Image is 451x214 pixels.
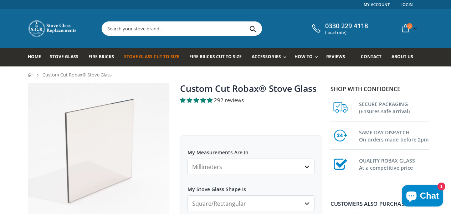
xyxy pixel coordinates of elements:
[124,54,179,60] span: Stove Glass Cut To Size
[188,180,314,193] label: My Stove Glass Shape Is
[407,23,412,29] span: 0
[189,54,242,60] span: Fire Bricks Cut To Size
[188,143,314,156] label: My Measurements Are In
[180,82,317,94] a: Custom Cut Robax® Stove Glass
[88,54,114,60] span: Fire Bricks
[400,185,445,208] inbox-online-store-chat: Shopify online store chat
[361,54,381,60] span: Contact
[124,48,185,66] a: Stove Glass Cut To Size
[28,48,46,66] a: Home
[399,21,419,35] a: 0
[28,73,33,77] a: Home
[359,128,429,143] h3: SAME DAY DISPATCH On orders made before 2pm
[180,96,214,104] span: 4.94 stars
[330,85,429,93] p: Shop with confidence
[28,20,78,38] img: Stove Glass Replacement
[102,22,342,35] input: Search your stove brand...
[326,54,345,60] span: Reviews
[294,54,313,60] span: How To
[391,54,413,60] span: About us
[359,99,429,115] h3: SECURE PACKAGING (Ensures safe arrival)
[245,22,261,35] button: Search
[28,54,41,60] span: Home
[252,54,281,60] span: Accessories
[88,48,119,66] a: Fire Bricks
[326,48,350,66] a: Reviews
[359,156,429,171] h3: QUALITY ROBAX GLASS At a competitive price
[50,54,78,60] span: Stove Glass
[252,48,289,66] a: Accessories
[330,201,429,206] div: Customers also purchased...
[325,30,368,35] span: (local rate)
[391,48,419,66] a: About us
[50,48,84,66] a: Stove Glass
[42,71,112,78] span: Custom Cut Robax® Stove Glass
[325,22,368,30] span: 0330 229 4118
[214,96,244,104] span: 292 reviews
[294,48,322,66] a: How To
[361,48,387,66] a: Contact
[189,48,247,66] a: Fire Bricks Cut To Size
